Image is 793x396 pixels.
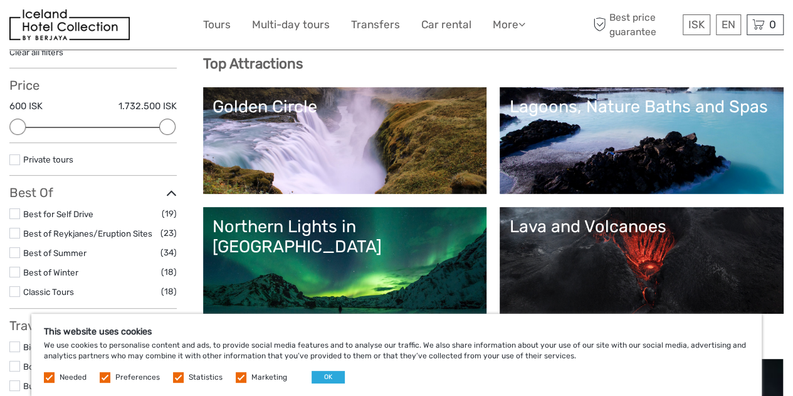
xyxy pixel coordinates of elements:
div: EN [716,14,741,35]
button: OK [312,371,345,383]
a: Bus [23,381,38,391]
a: Private tours [23,154,73,164]
button: Open LiveChat chat widget [144,19,159,35]
h3: Price [9,78,177,93]
a: Multi-day tours [252,16,330,34]
a: Best of Summer [23,248,87,258]
span: (23) [160,226,177,240]
a: Lava and Volcanoes [509,217,774,304]
h3: Best Of [9,185,177,200]
a: Best of Winter [23,267,78,277]
div: Lava and Volcanoes [509,217,774,237]
span: ISK [688,18,705,31]
span: Best price guarantee [590,11,680,38]
a: Best of Reykjanes/Eruption Sites [23,228,152,238]
div: We use cookies to personalise content and ads, to provide social media features and to analyse ou... [31,314,762,396]
label: Needed [60,372,87,383]
a: Bicycle [23,342,51,352]
a: Transfers [351,16,400,34]
img: 481-8f989b07-3259-4bb0-90ed-3da368179bdc_logo_small.jpg [9,9,130,40]
div: Northern Lights in [GEOGRAPHIC_DATA] [213,217,478,257]
label: 1.732.500 ISK [118,100,177,113]
label: 600 ISK [9,100,43,113]
span: (18) [161,265,177,279]
label: Preferences [115,372,160,383]
a: Clear all filters [9,47,63,57]
h5: This website uses cookies [44,326,749,337]
label: Marketing [251,372,287,383]
p: We're away right now. Please check back later! [18,22,142,32]
a: More [493,16,525,34]
a: Best for Self Drive [23,209,93,219]
a: Lagoons, Nature Baths and Spas [509,97,774,185]
a: Golden Circle [213,97,478,185]
span: (19) [162,206,177,221]
a: Tours [203,16,231,34]
div: Lagoons, Nature Baths and Spas [509,97,774,117]
label: Statistics [189,372,223,383]
a: Classic Tours [23,287,74,297]
span: (18) [161,284,177,299]
a: Car rental [421,16,471,34]
a: Boat [23,361,41,372]
b: Top Attractions [203,55,303,72]
a: Northern Lights in [GEOGRAPHIC_DATA] [213,217,478,304]
span: 0 [767,18,778,31]
span: (34) [160,245,177,260]
div: Golden Circle [213,97,478,117]
h3: Travel Method [9,318,177,333]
